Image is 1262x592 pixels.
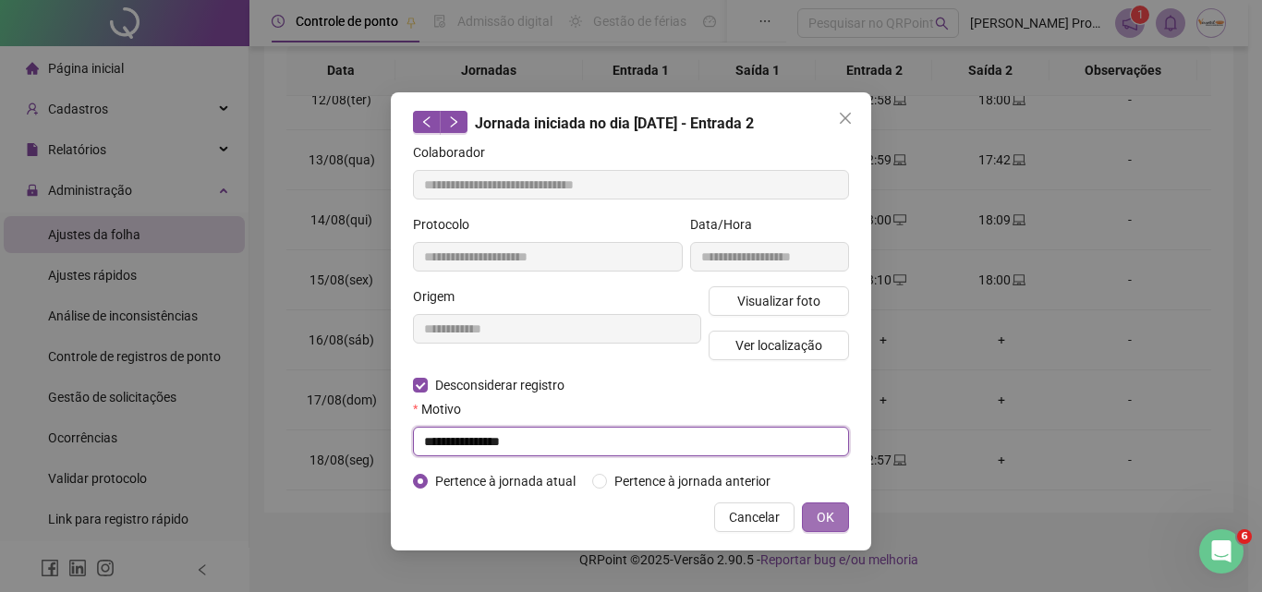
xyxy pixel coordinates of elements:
div: Jornada iniciada no dia [DATE] - Entrada 2 [413,111,849,135]
label: Protocolo [413,214,481,235]
iframe: Intercom live chat [1199,529,1244,574]
label: Data/Hora [690,214,764,235]
label: Origem [413,286,467,307]
span: OK [817,507,834,527]
span: left [420,115,433,128]
button: Close [831,103,860,133]
span: Pertence à jornada anterior [607,471,778,491]
span: 6 [1237,529,1252,544]
button: Visualizar foto [709,286,849,316]
span: Pertence à jornada atual [428,471,583,491]
label: Motivo [413,399,473,419]
span: right [447,115,460,128]
button: right [440,111,467,133]
button: Ver localização [709,331,849,360]
span: close [838,111,853,126]
button: Cancelar [714,502,795,532]
button: OK [802,502,849,532]
span: Desconsiderar registro [428,375,572,395]
span: Cancelar [729,507,780,527]
span: Ver localização [735,335,822,356]
button: left [413,111,441,133]
span: Visualizar foto [737,291,820,311]
label: Colaborador [413,142,497,163]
